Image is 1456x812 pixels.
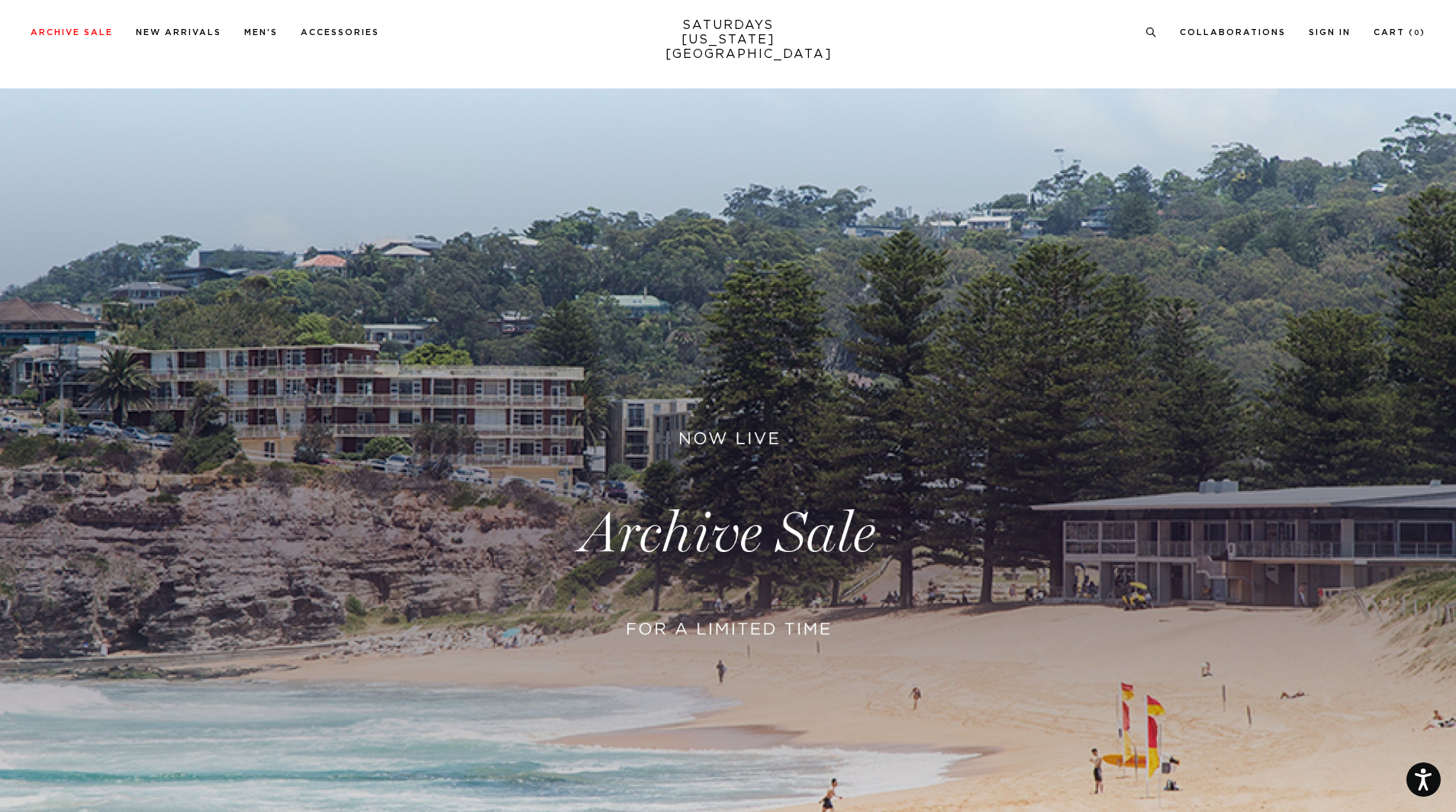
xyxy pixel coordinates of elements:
a: Sign In [1309,28,1351,37]
a: Collaborations [1180,28,1286,37]
a: Men's [244,28,278,37]
a: Cart (0) [1374,28,1425,37]
a: SATURDAYS[US_STATE][GEOGRAPHIC_DATA] [665,18,791,62]
a: Archive Sale [31,28,113,37]
small: 0 [1414,30,1420,37]
a: New Arrivals [136,28,221,37]
a: Accessories [301,28,379,37]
